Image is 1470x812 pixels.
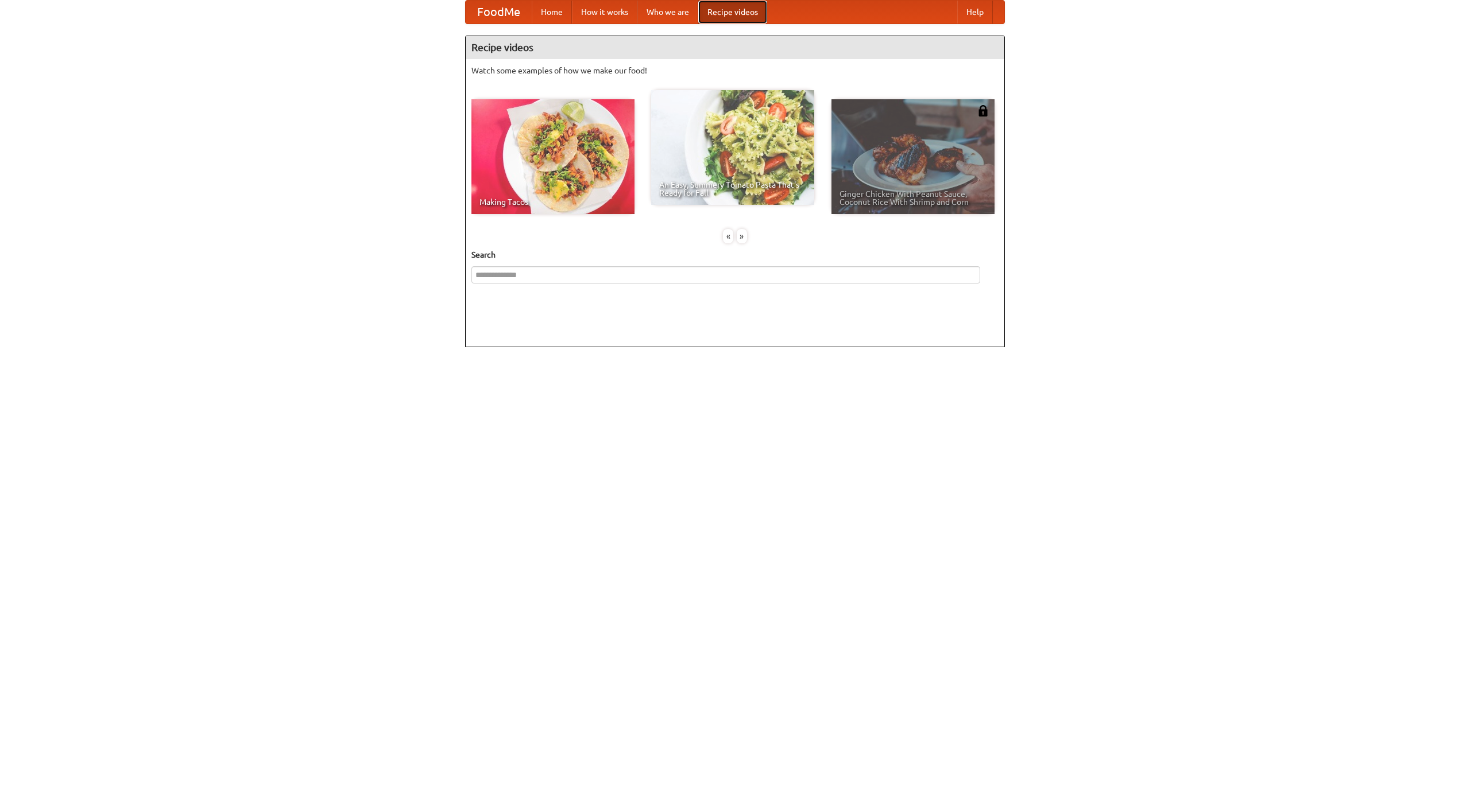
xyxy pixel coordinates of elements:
h4: Recipe videos [466,36,1004,59]
a: Making Tacos [471,99,635,214]
a: Home [532,1,572,24]
a: An Easy, Summery Tomato Pasta That's Ready for Fall [651,90,814,205]
a: Recipe videos [698,1,767,24]
h5: Search [471,249,999,261]
div: » [737,229,747,243]
p: Watch some examples of how we make our food! [471,65,999,76]
a: Who we are [637,1,698,24]
a: Help [957,1,993,24]
span: Making Tacos [479,198,626,206]
a: FoodMe [466,1,532,24]
a: How it works [572,1,637,24]
img: 483408.png [977,105,989,116]
span: An Easy, Summery Tomato Pasta That's Ready for Fall [659,181,806,197]
div: « [723,229,733,243]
